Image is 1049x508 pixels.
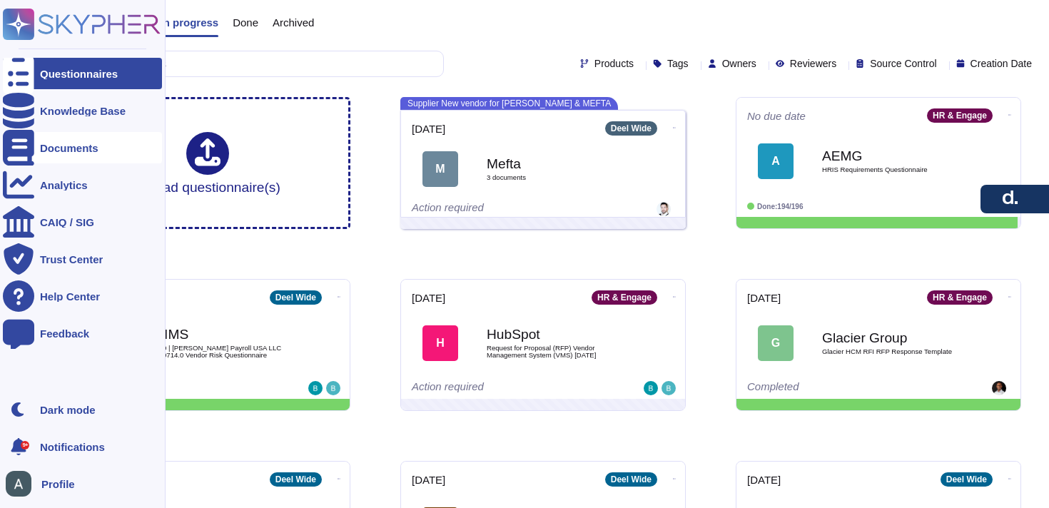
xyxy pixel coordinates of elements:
[40,442,105,452] span: Notifications
[487,174,629,181] span: 3 document s
[412,381,587,395] div: Action required
[422,325,458,361] div: H
[487,327,629,341] b: HubSpot
[135,132,280,194] div: Upload questionnaire(s)
[667,59,689,68] span: Tags
[757,203,804,210] span: Done: 194/196
[40,291,100,302] div: Help Center
[822,166,965,173] span: HRIS Requirements Questionnaire
[40,217,94,228] div: CAIQ / SIG
[605,121,657,136] div: Deel Wide
[790,59,836,68] span: Reviewers
[644,381,658,395] img: user
[758,325,794,361] div: G
[412,201,484,213] span: Action required
[40,143,98,153] div: Documents
[21,441,29,449] div: 9+
[662,381,676,395] img: user
[422,151,458,187] div: M
[412,474,445,485] span: [DATE]
[3,132,162,163] a: Documents
[40,328,89,339] div: Feedback
[233,17,258,28] span: Done
[927,290,993,305] div: HR & Engage
[870,59,936,68] span: Source Control
[992,381,1006,395] img: user
[3,317,162,349] a: Feedback
[592,290,657,305] div: HR & Engage
[3,206,162,238] a: CAIQ / SIG
[594,59,634,68] span: Products
[270,290,322,305] div: Deel Wide
[40,68,118,79] div: Questionnaires
[747,474,781,485] span: [DATE]
[747,111,806,121] span: No due date
[326,381,340,395] img: user
[400,97,618,110] span: Supplier New vendor for [PERSON_NAME] & MEFTA
[412,293,445,303] span: [DATE]
[160,17,218,28] span: In progress
[56,51,443,76] input: Search by keywords
[40,106,126,116] div: Knowledge Base
[412,123,445,134] span: [DATE]
[747,293,781,303] span: [DATE]
[758,143,794,179] div: A
[941,472,993,487] div: Deel Wide
[40,405,96,415] div: Dark mode
[3,58,162,89] a: Questionnaires
[605,472,657,487] div: Deel Wide
[3,280,162,312] a: Help Center
[722,59,756,68] span: Owners
[308,381,323,395] img: user
[657,202,671,216] img: user
[270,472,322,487] div: Deel Wide
[6,471,31,497] img: user
[3,169,162,200] a: Analytics
[3,468,41,499] button: user
[3,95,162,126] a: Knowledge Base
[3,243,162,275] a: Trust Center
[40,254,103,265] div: Trust Center
[41,479,75,489] span: Profile
[822,348,965,355] span: Glacier HCM RFI RFP Response Template
[747,381,922,395] div: Completed
[273,17,314,28] span: Archived
[927,108,993,123] div: HR & Engage
[822,331,965,345] b: Glacier Group
[487,345,629,358] span: Request for Proposal (RFP) Vendor Management System (VMS) [DATE]
[151,327,294,341] b: iCIMS
[822,149,965,163] b: AEMG
[971,59,1032,68] span: Creation Date
[40,180,88,190] div: Analytics
[487,157,629,171] b: Mefta
[151,345,294,358] span: 7220 | [PERSON_NAME] Payroll USA LLC 1000714.0 Vendor Risk Questionnaire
